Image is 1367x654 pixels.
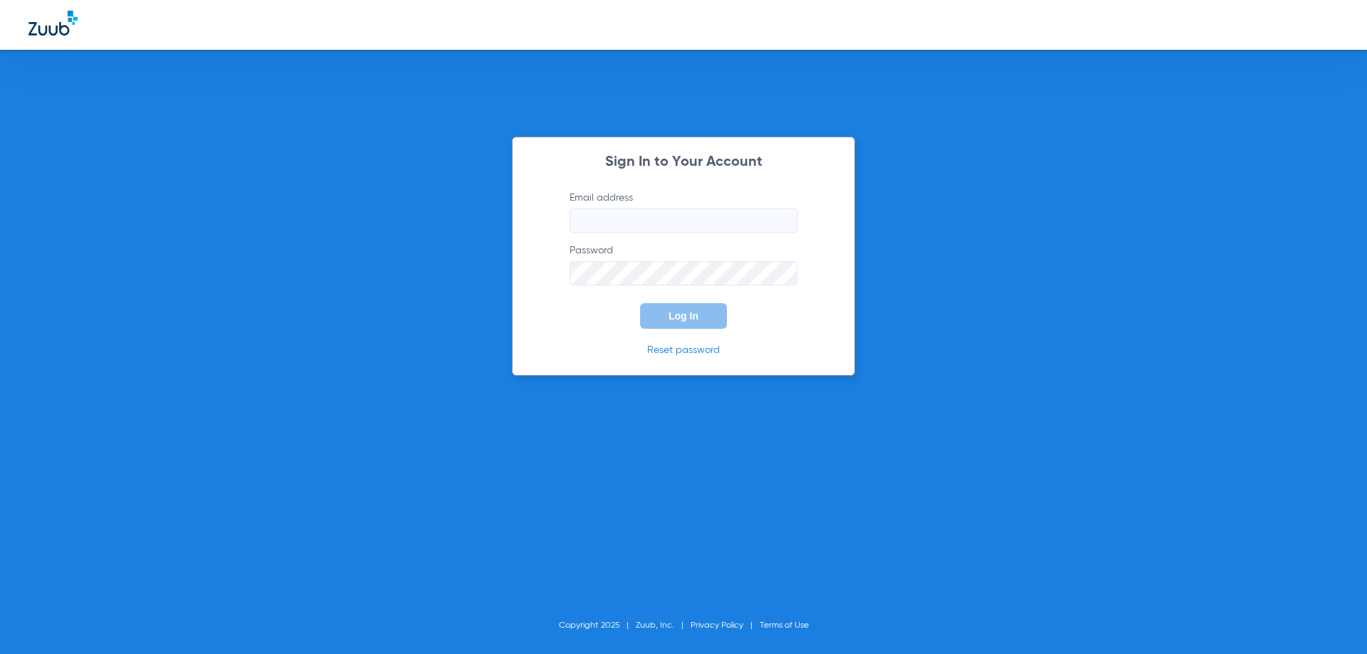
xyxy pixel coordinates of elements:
input: Email address [570,209,797,233]
img: Zuub Logo [28,11,78,36]
label: Password [570,243,797,285]
input: Password [570,261,797,285]
li: Copyright 2025 [559,618,636,633]
h2: Sign In to Your Account [548,155,819,169]
a: Reset password [647,345,720,355]
button: Log In [640,303,727,329]
a: Terms of Use [760,621,809,630]
label: Email address [570,191,797,233]
iframe: Chat Widget [1296,586,1367,654]
a: Privacy Policy [691,621,743,630]
li: Zuub, Inc. [636,618,691,633]
span: Log In [669,310,698,322]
